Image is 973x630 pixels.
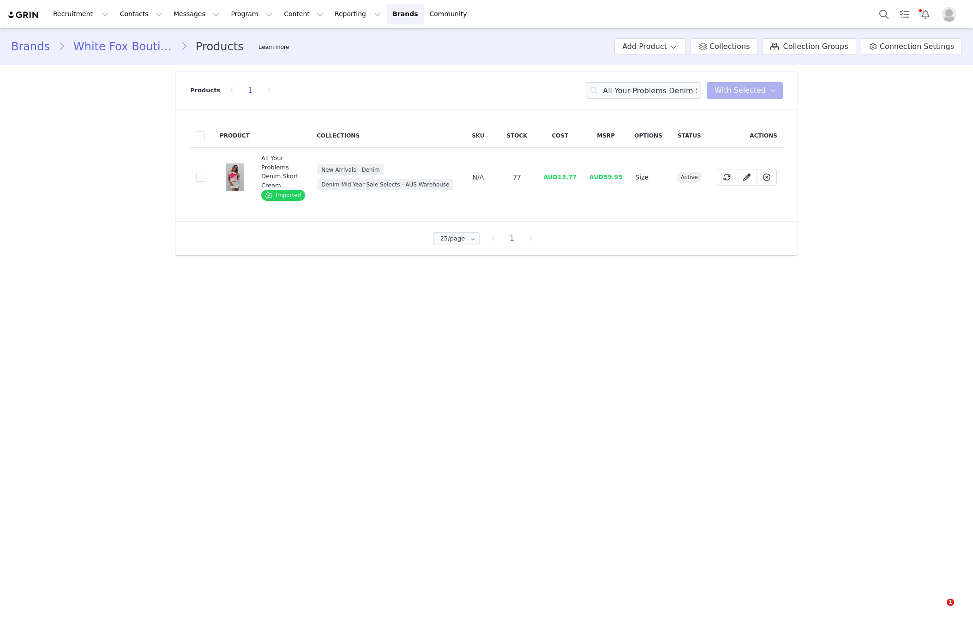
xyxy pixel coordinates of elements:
input: Select [433,232,480,245]
a: Connection Settings [861,38,962,55]
span: AUD13.77 [543,174,577,180]
a: White Fox Boutique AUS [65,38,180,55]
th: Product [214,124,255,148]
input: Search products [586,82,701,99]
span: AUD59.95 [589,174,623,180]
a: Brands [387,4,423,24]
img: grin logo [7,11,40,19]
span: Imported [261,190,305,201]
span: 77 [513,174,521,181]
th: Collections [311,124,459,148]
th: Options [629,124,668,148]
button: With Selected [707,82,783,99]
button: Reporting [329,4,386,24]
span: New Arrivals - Denim [317,164,384,175]
span: active [677,172,702,183]
a: Community [424,4,477,24]
button: Notifications [915,4,936,24]
p: Products [190,86,220,95]
img: 6335D8B7-4C17-4BA9-B058-B6499E35A1E8.jpg [226,163,244,191]
a: Tasks [895,4,915,24]
button: Content [278,4,329,24]
button: Contacts [114,4,168,24]
th: MSRP [583,124,629,148]
img: placeholder-profile.jpg [942,7,956,22]
th: Stock [497,124,537,148]
button: Add Product [614,38,686,55]
li: 1 [505,232,519,245]
span: Denim Mid Year Sale Selects - AUS Warehouse [317,179,453,190]
span: With Selected [715,85,766,96]
span: Collections [709,41,750,52]
iframe: Intercom live chat [928,599,950,621]
button: Search [874,4,894,24]
span: N/A [473,174,484,181]
div: Tooltip anchor [257,42,291,52]
button: Recruitment [48,4,114,24]
a: Collection Groups [762,38,856,55]
button: Program [225,4,278,24]
th: Cost [537,124,583,148]
div: Size [635,173,661,182]
li: 1 [243,84,257,97]
th: Actions [711,124,783,148]
span: Connection Settings [880,41,954,52]
th: Status [668,124,711,148]
span: 1 [947,599,954,606]
div: All Your Problems Denim Skort Cream [261,154,301,190]
button: Profile [936,7,966,22]
th: SKU [459,124,497,148]
a: Brands [11,38,58,55]
a: Collections [691,38,757,55]
button: Messages [168,4,225,24]
span: Collection Groups [783,41,848,52]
